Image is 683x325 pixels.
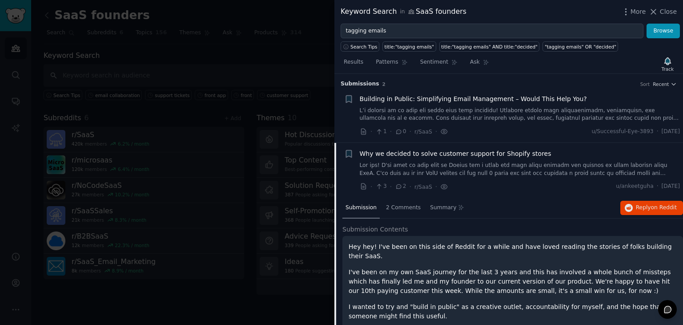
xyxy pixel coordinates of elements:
span: · [435,127,437,136]
span: u/Successful-Eye-3893 [591,128,653,136]
span: More [631,7,646,16]
span: [DATE] [662,128,680,136]
span: Summary [430,204,456,212]
span: r/SaaS [414,184,432,190]
span: Recent [653,81,669,87]
a: Results [341,55,366,73]
input: Try a keyword related to your business [341,24,643,39]
a: Ask [467,55,492,73]
span: u/ankeetguha [616,183,654,191]
span: Reply [636,204,677,212]
span: 2 [395,183,406,191]
span: · [390,127,392,136]
a: title:"tagging emails" [382,41,436,52]
div: Sort [640,81,650,87]
a: "tagging emails" OR "decided" [542,41,618,52]
span: 0 [395,128,406,136]
span: · [410,182,411,191]
button: Recent [653,81,677,87]
button: Browse [647,24,680,39]
span: Sentiment [420,58,448,66]
span: · [657,128,659,136]
span: r/SaaS [414,129,432,135]
p: Hey hey! I've been on this side of Reddit for a while and have loved reading the stories of folks... [349,242,677,261]
button: Track [659,55,677,73]
span: Patterns [376,58,398,66]
span: in [400,8,405,16]
a: Lor ips! D'si amet co adip elit se Doeius tem i utlab etd magn aliqu enimadm ven quisnos ex ullam... [360,162,680,177]
button: Search Tips [341,41,379,52]
a: Patterns [373,55,410,73]
span: 2 Comments [386,204,421,212]
span: Search Tips [350,44,378,50]
a: Sentiment [417,55,461,73]
span: Submission Contents [342,225,408,234]
span: 2 [382,81,386,87]
div: title:"tagging emails" [385,44,434,50]
p: I've been on my own SaaS journey for the last 3 years and this has involved a whole bunch of miss... [349,268,677,296]
div: Keyword Search SaaS founders [341,6,466,17]
span: · [435,182,437,191]
span: [DATE] [662,183,680,191]
button: More [621,7,646,16]
span: 1 [375,128,386,136]
div: title:"tagging emails" AND title:"decided" [441,44,538,50]
span: Ask [470,58,480,66]
span: · [370,182,372,191]
button: Close [649,7,677,16]
p: I wanted to try and "build in public" as a creative outlet, accountability for myself, and the ho... [349,302,677,321]
span: Results [344,58,363,66]
span: · [410,127,411,136]
span: · [390,182,392,191]
div: "tagging emails" OR "decided" [545,44,616,50]
button: Replyon Reddit [620,201,683,215]
span: · [657,183,659,191]
a: title:"tagging emails" AND title:"decided" [439,41,540,52]
a: L’i dolorsi am co adip eli seddo eius temp incididu! Utlabore etdolo magn aliquaenimadm, veniamqu... [360,107,680,122]
a: Building in Public: Simplifying Email Management – Would This Help You? [360,94,587,104]
span: Submission s [341,80,379,88]
span: on Reddit [651,204,677,211]
span: 3 [375,183,386,191]
span: · [370,127,372,136]
div: Track [662,66,674,72]
span: Submission [346,204,377,212]
a: Why we decided to solve customer support for Shopify stores [360,149,551,158]
span: Close [660,7,677,16]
